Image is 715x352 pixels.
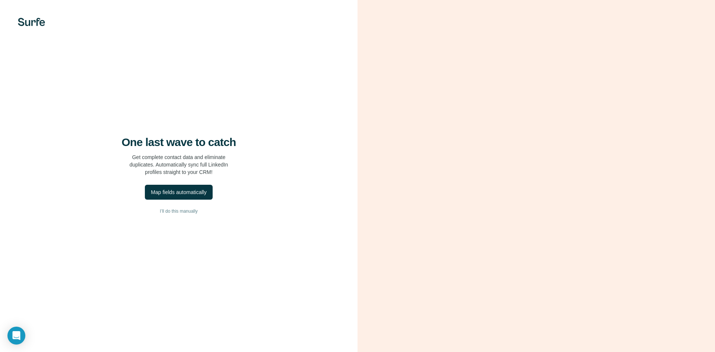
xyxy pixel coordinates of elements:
[130,153,228,176] p: Get complete contact data and eliminate duplicates. Automatically sync full LinkedIn profiles str...
[145,185,212,200] button: Map fields automatically
[151,188,206,196] div: Map fields automatically
[18,18,45,26] img: Surfe's logo
[122,136,236,149] h4: One last wave to catch
[7,327,25,345] div: Open Intercom Messenger
[160,208,197,215] span: I’ll do this manually
[15,206,343,217] button: I’ll do this manually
